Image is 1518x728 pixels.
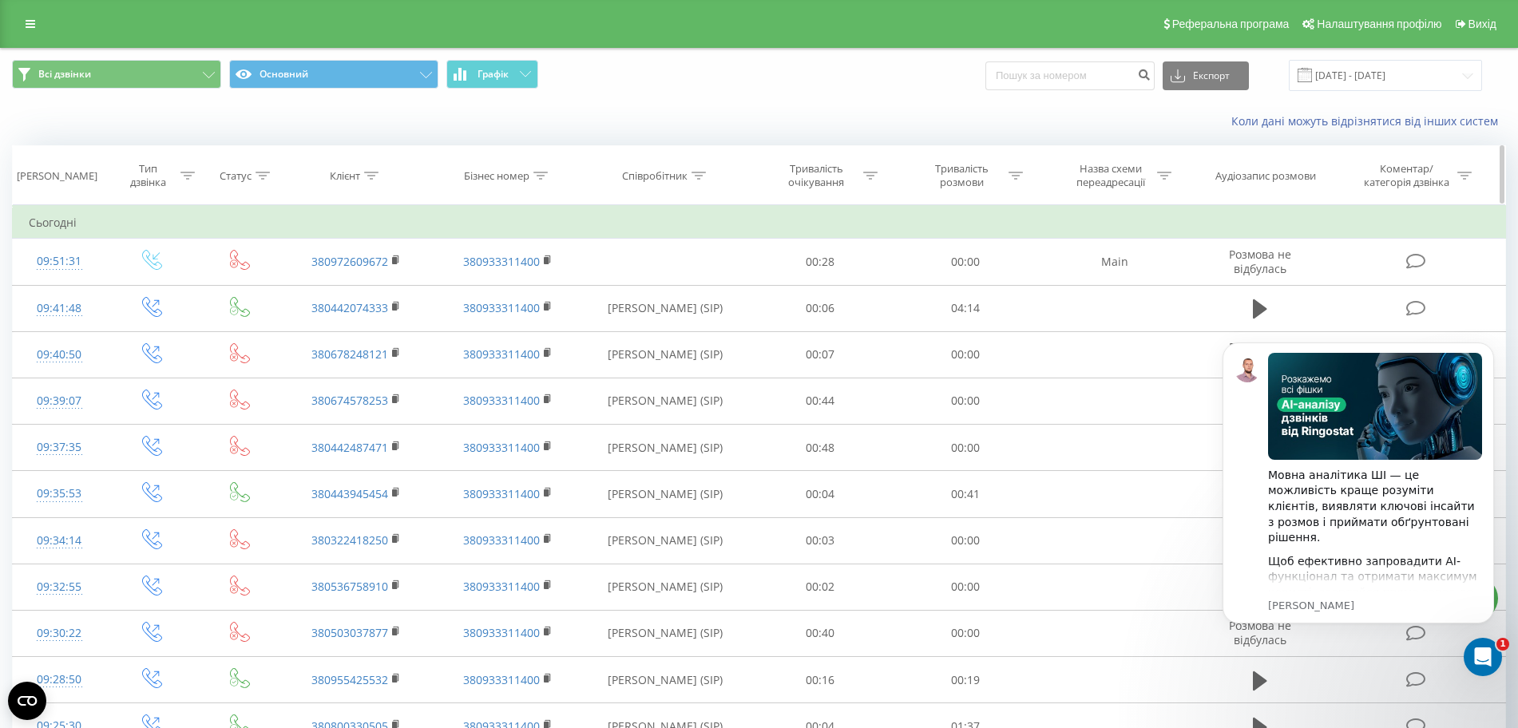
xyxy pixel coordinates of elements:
button: Графік [446,60,538,89]
div: Тривалість розмови [919,162,1005,189]
td: [PERSON_NAME] (SIP) [584,471,747,517]
td: [PERSON_NAME] (SIP) [584,285,747,331]
td: [PERSON_NAME] (SIP) [584,331,747,378]
input: Пошук за номером [985,61,1155,90]
a: 380933311400 [463,254,540,269]
div: 09:28:50 [29,664,89,695]
td: 00:00 [893,517,1039,564]
a: 380955425532 [311,672,388,687]
span: Вихід [1468,18,1496,30]
div: [PERSON_NAME] [17,169,97,183]
a: 380933311400 [463,300,540,315]
a: 380933311400 [463,579,540,594]
td: 00:03 [747,517,894,564]
a: 380933311400 [463,393,540,408]
td: 00:00 [893,331,1039,378]
iframe: Intercom live chat [1464,638,1502,676]
a: 380933311400 [463,486,540,501]
a: 380933311400 [463,440,540,455]
div: Аудіозапис розмови [1215,169,1316,183]
a: 380678248121 [311,346,388,362]
td: 00:41 [893,471,1039,517]
button: Всі дзвінки [12,60,221,89]
div: 09:51:31 [29,246,89,277]
a: 380536758910 [311,579,388,594]
div: Коментар/категорія дзвінка [1360,162,1453,189]
td: [PERSON_NAME] (SIP) [584,517,747,564]
iframe: Intercom notifications повідомлення [1199,318,1518,685]
div: Тип дзвінка [120,162,176,189]
td: 00:06 [747,285,894,331]
div: 09:40:50 [29,339,89,370]
div: 09:39:07 [29,386,89,417]
td: 00:00 [893,239,1039,285]
div: Статус [220,169,252,183]
td: 00:07 [747,331,894,378]
td: [PERSON_NAME] (SIP) [584,657,747,703]
div: 09:32:55 [29,572,89,603]
td: [PERSON_NAME] (SIP) [584,610,747,656]
a: Коли дані можуть відрізнятися вiд інших систем [1231,113,1506,129]
a: 380933311400 [463,346,540,362]
div: Бізнес номер [464,169,529,183]
div: 09:35:53 [29,478,89,509]
td: [PERSON_NAME] (SIP) [584,425,747,471]
td: 00:00 [893,610,1039,656]
button: Open CMP widget [8,682,46,720]
div: 09:34:14 [29,525,89,556]
td: Сьогодні [13,207,1506,239]
td: 04:14 [893,285,1039,331]
a: 380933311400 [463,672,540,687]
span: Графік [478,69,509,80]
td: 00:48 [747,425,894,471]
a: 380442074333 [311,300,388,315]
td: 00:00 [893,378,1039,424]
td: [PERSON_NAME] (SIP) [584,378,747,424]
a: 380674578253 [311,393,388,408]
a: 380933311400 [463,532,540,548]
a: 380322418250 [311,532,388,548]
button: Основний [229,60,438,89]
td: 00:00 [893,425,1039,471]
span: 1 [1496,638,1509,651]
span: Реферальна програма [1172,18,1290,30]
td: [PERSON_NAME] (SIP) [584,564,747,610]
div: Співробітник [622,169,688,183]
div: Тривалість очікування [774,162,859,189]
td: 00:40 [747,610,894,656]
span: Налаштування профілю [1317,18,1441,30]
button: Експорт [1163,61,1249,90]
div: 09:37:35 [29,432,89,463]
td: 00:02 [747,564,894,610]
div: 09:30:22 [29,618,89,649]
div: Назва схеми переадресації [1068,162,1153,189]
td: Main [1039,239,1191,285]
span: Розмова не відбулась [1229,247,1291,276]
td: 00:00 [893,564,1039,610]
a: 380503037877 [311,625,388,640]
td: 00:16 [747,657,894,703]
td: 00:28 [747,239,894,285]
a: 380972609672 [311,254,388,269]
td: 00:19 [893,657,1039,703]
div: 09:41:48 [29,293,89,324]
a: 380442487471 [311,440,388,455]
td: 00:04 [747,471,894,517]
a: 380443945454 [311,486,388,501]
td: 00:44 [747,378,894,424]
div: Клієнт [330,169,360,183]
a: 380933311400 [463,625,540,640]
span: Всі дзвінки [38,68,91,81]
